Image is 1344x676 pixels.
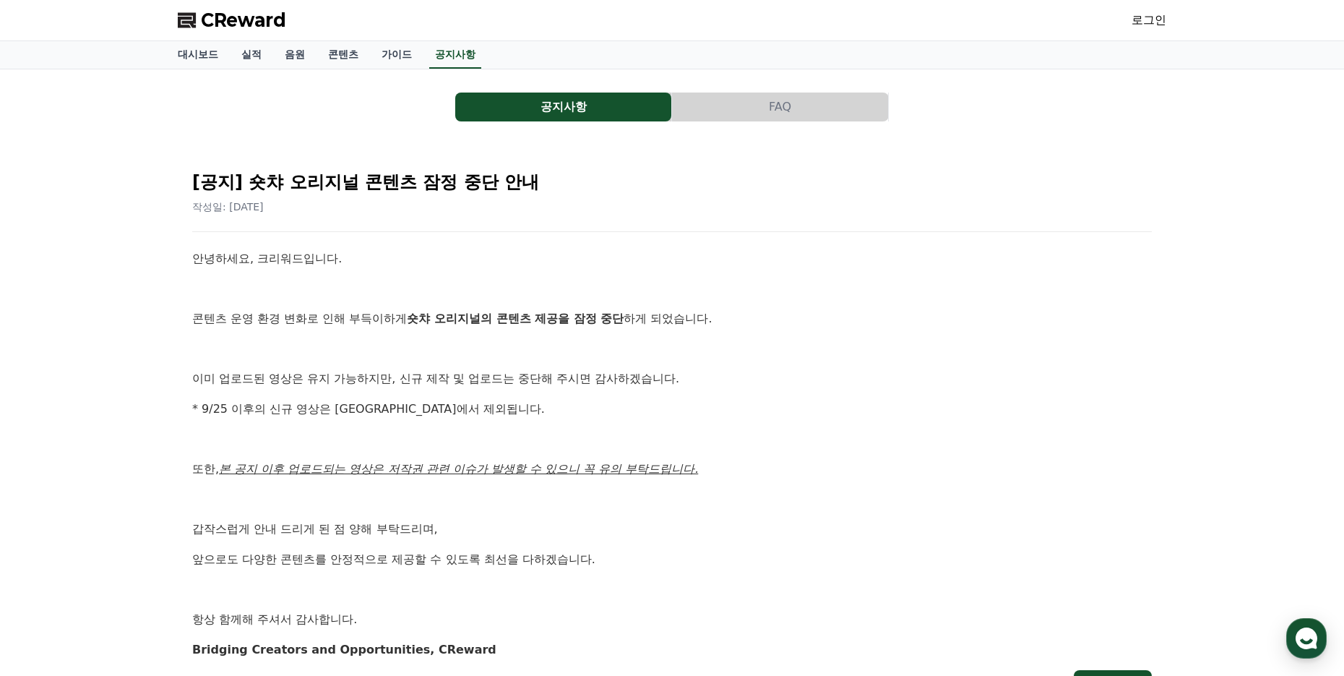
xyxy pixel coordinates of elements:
[192,369,1152,388] p: 이미 업로드된 영상은 유지 가능하지만, 신규 제작 및 업로드는 중단해 주시면 감사하겠습니다.
[672,93,889,121] a: FAQ
[316,41,370,69] a: 콘텐츠
[192,550,1152,569] p: 앞으로도 다양한 콘텐츠를 안정적으로 제공할 수 있도록 최선을 다하겠습니다.
[192,520,1152,539] p: 갑작스럽게 안내 드리게 된 점 양해 부탁드리며,
[192,201,264,213] span: 작성일: [DATE]
[192,400,1152,419] p: * 9/25 이후의 신규 영상은 [GEOGRAPHIC_DATA]에서 제외됩니다.
[192,309,1152,328] p: 콘텐츠 운영 환경 변화로 인해 부득이하게 하게 되었습니다.
[230,41,273,69] a: 실적
[455,93,671,121] button: 공지사항
[672,93,888,121] button: FAQ
[192,643,496,656] strong: Bridging Creators and Opportunities, CReward
[407,312,624,325] strong: 숏챠 오리지널의 콘텐츠 제공을 잠정 중단
[219,462,698,476] u: 본 공지 이후 업로드되는 영상은 저작권 관련 이슈가 발생할 수 있으니 꼭 유의 부탁드립니다.
[1132,12,1166,29] a: 로그인
[370,41,423,69] a: 가이드
[455,93,672,121] a: 공지사항
[192,171,1152,194] h2: [공지] 숏챠 오리지널 콘텐츠 잠정 중단 안내
[192,249,1152,268] p: 안녕하세요, 크리워드입니다.
[166,41,230,69] a: 대시보드
[192,610,1152,629] p: 항상 함께해 주셔서 감사합니다.
[201,9,286,32] span: CReward
[178,9,286,32] a: CReward
[273,41,316,69] a: 음원
[192,460,1152,479] p: 또한,
[429,41,481,69] a: 공지사항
